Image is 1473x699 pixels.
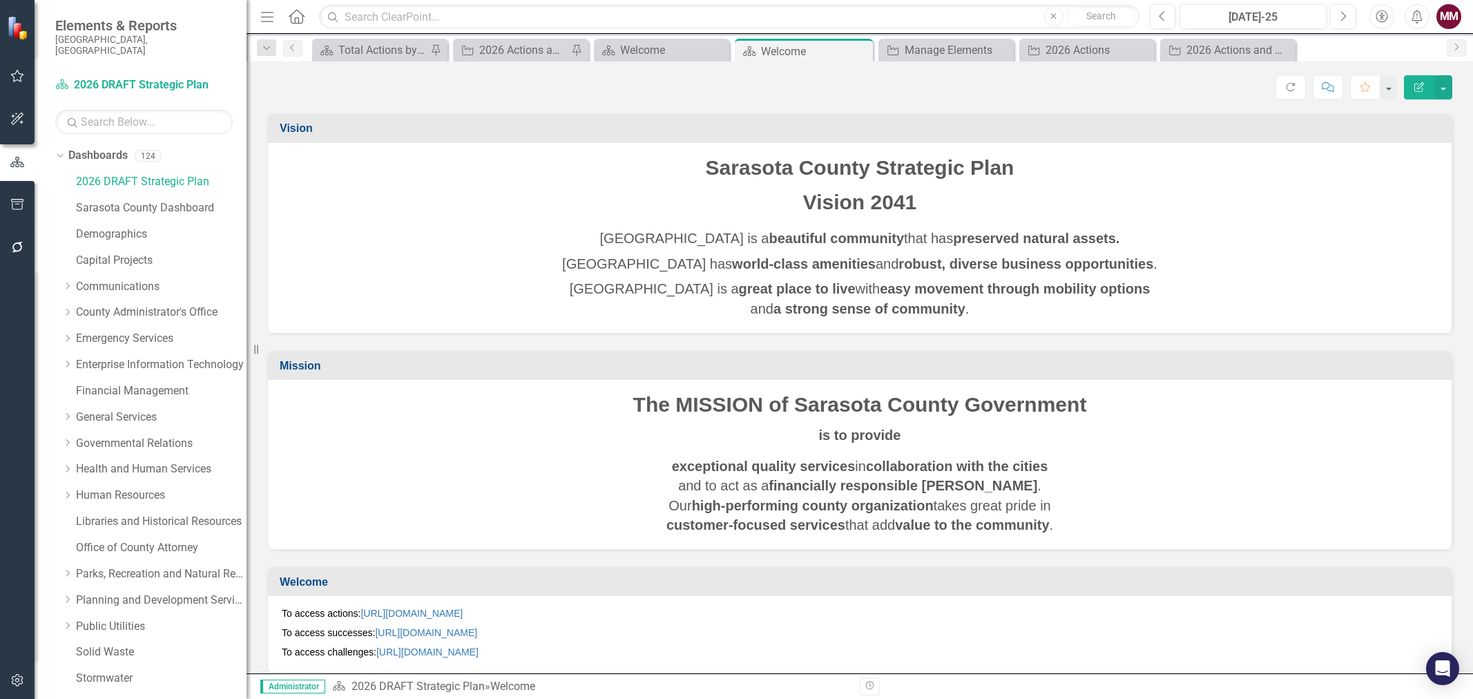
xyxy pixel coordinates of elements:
a: Libraries and Historical Resources [76,514,247,530]
strong: beautiful community [769,231,904,246]
div: Total Actions by Type [338,41,427,59]
strong: exceptional quality services [672,459,856,474]
a: Financial Management [76,383,247,399]
a: Health and Human Services [76,461,247,477]
a: Human Resources [76,488,247,504]
div: 2026 Actions and Major Projects - Communications [479,41,568,59]
div: Welcome [620,41,726,59]
span: [GEOGRAPHIC_DATA] is a with and . [570,281,1151,316]
a: Planning and Development Services [76,593,247,609]
a: Solid Waste [76,644,247,660]
a: [URL][DOMAIN_NAME] [375,627,477,638]
strong: easy movement through mobility options [880,281,1150,296]
small: [GEOGRAPHIC_DATA], [GEOGRAPHIC_DATA] [55,34,233,57]
a: Enterprise Information Technology [76,357,247,373]
span: [GEOGRAPHIC_DATA] is a that has [600,231,1120,246]
strong: great place to live [739,281,856,296]
div: Manage Elements [905,41,1010,59]
a: Capital Projects [76,253,247,269]
a: Emergency Services [76,331,247,347]
button: MM [1436,4,1461,29]
img: ClearPoint Strategy [7,16,31,40]
a: [URL][DOMAIN_NAME] [360,608,463,619]
a: Demographics [76,227,247,242]
div: [DATE]-25 [1184,9,1322,26]
div: 124 [135,150,162,162]
strong: collaboration with the cities [866,459,1048,474]
a: 2026 DRAFT Strategic Plan [55,77,228,93]
a: Manage Elements [882,41,1010,59]
a: Sarasota County Dashboard [76,200,247,216]
a: 2026 DRAFT Strategic Plan [76,174,247,190]
a: Welcome [597,41,726,59]
div: 2026 Actions [1046,41,1151,59]
a: Dashboards [68,148,128,164]
div: 2026 Actions and Major Projects - Transit [1186,41,1292,59]
a: General Services [76,410,247,425]
a: County Administrator's Office [76,305,247,320]
span: Vision 2041 [803,191,917,213]
a: Total Actions by Type [316,41,427,59]
span: The MISSION of Sarasota County Government [633,393,1087,416]
span: [GEOGRAPHIC_DATA] has and . [562,256,1157,271]
span: Administrator [260,680,325,693]
a: 2026 Actions and Major Projects - Communications [456,41,568,59]
div: Welcome [490,680,535,693]
strong: world-class amenities [732,256,876,271]
a: Parks, Recreation and Natural Resources [76,566,247,582]
strong: high-performing county organization [692,498,934,513]
button: Search [1067,7,1136,26]
div: Welcome [761,43,869,60]
h3: Welcome [280,576,1445,588]
span: Search [1086,10,1116,21]
a: Communications [76,279,247,295]
p: To access actions: [282,606,1438,623]
a: 2026 DRAFT Strategic Plan [352,680,485,693]
a: 2026 Actions [1023,41,1151,59]
button: [DATE]-25 [1180,4,1327,29]
a: 2026 Actions and Major Projects - Transit [1164,41,1292,59]
strong: value to the community [895,517,1049,533]
input: Search Below... [55,110,233,134]
a: Governmental Relations [76,436,247,452]
span: in and to act as a . Our takes great pride in that add . [666,459,1053,533]
h3: Mission [280,360,1445,372]
strong: is to provide [819,428,901,443]
strong: customer-focused services [666,517,845,533]
p: To access successes: [282,623,1438,642]
div: » [332,679,849,695]
div: Open Intercom Messenger [1426,652,1459,685]
strong: a strong sense of community [773,301,965,316]
a: Office of County Attorney [76,540,247,556]
a: Public Utilities [76,619,247,635]
a: Stormwater [76,671,247,687]
a: [URL][DOMAIN_NAME] [376,647,479,658]
strong: financially responsible [PERSON_NAME] [769,478,1037,493]
h3: Vision [280,122,1445,135]
input: Search ClearPoint... [319,5,1139,29]
span: Sarasota County Strategic Plan [706,156,1014,179]
span: Elements & Reports [55,17,233,34]
span: To access challenges: [282,647,481,658]
strong: preserved natural assets. [953,231,1119,246]
strong: robust, diverse business opportunities [898,256,1153,271]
